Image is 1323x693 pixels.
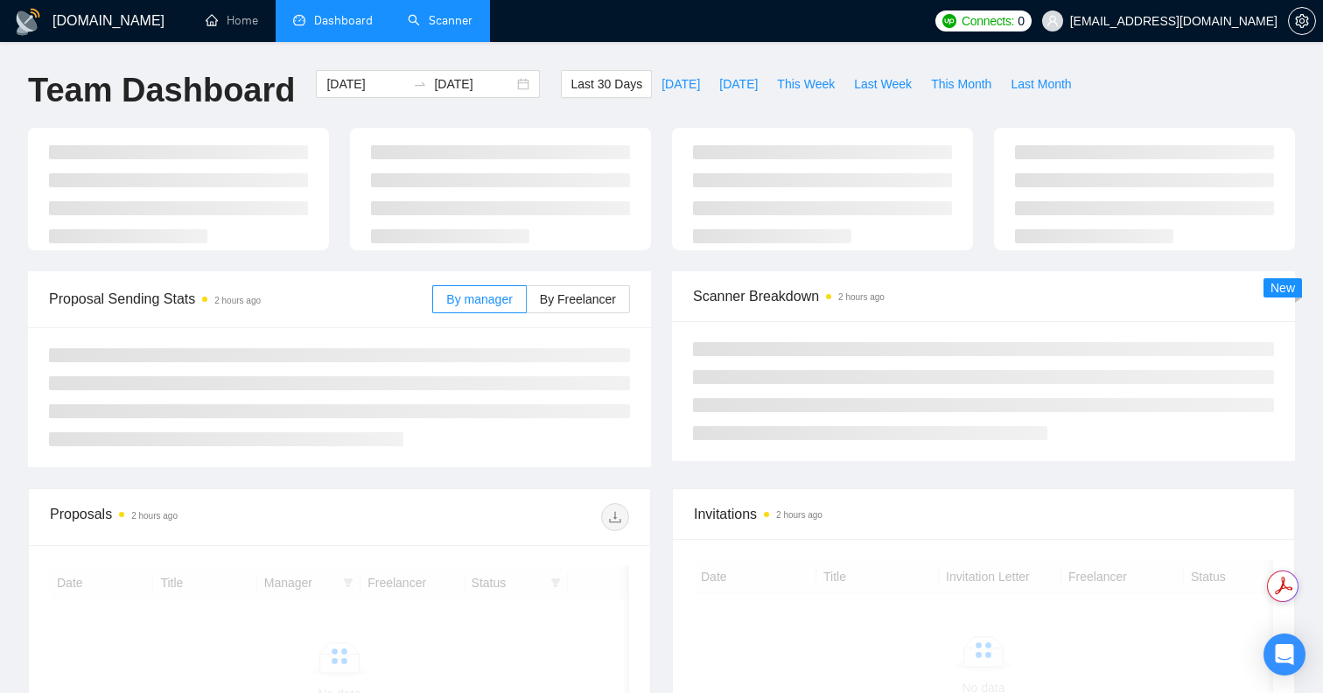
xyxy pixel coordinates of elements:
h1: Team Dashboard [28,70,295,111]
span: dashboard [293,14,305,26]
span: [DATE] [661,74,700,94]
img: tab_domain_overview_orange.svg [47,101,61,115]
a: setting [1288,14,1316,28]
input: Start date [326,74,406,94]
button: This Month [921,70,1001,98]
span: setting [1289,14,1315,28]
span: Last Month [1011,74,1071,94]
div: Domain: [DOMAIN_NAME] [45,45,192,59]
div: Keywords by Traffic [193,103,295,115]
a: homeHome [206,13,258,28]
span: user [1046,15,1059,27]
img: logo [14,8,42,36]
span: to [413,77,427,91]
button: Last 30 Days [561,70,652,98]
span: Last Week [854,74,912,94]
img: tab_keywords_by_traffic_grey.svg [174,101,188,115]
button: Last Week [844,70,921,98]
span: swap-right [413,77,427,91]
div: Open Intercom Messenger [1263,633,1305,675]
time: 2 hours ago [838,292,885,302]
img: website_grey.svg [28,45,42,59]
button: Last Month [1001,70,1081,98]
span: 0 [1018,11,1025,31]
button: setting [1288,7,1316,35]
span: Connects: [962,11,1014,31]
span: Dashboard [314,13,373,28]
span: This Month [931,74,991,94]
button: [DATE] [652,70,710,98]
time: 2 hours ago [776,510,822,520]
a: searchScanner [408,13,472,28]
button: This Week [767,70,844,98]
img: upwork-logo.png [942,14,956,28]
span: By manager [446,292,512,306]
div: Domain Overview [66,103,157,115]
span: Proposal Sending Stats [49,288,432,310]
time: 2 hours ago [131,511,178,521]
button: [DATE] [710,70,767,98]
time: 2 hours ago [214,296,261,305]
div: Proposals [50,503,339,531]
img: logo_orange.svg [28,28,42,42]
input: End date [434,74,514,94]
span: [DATE] [719,74,758,94]
span: New [1270,281,1295,295]
div: v 4.0.25 [49,28,86,42]
span: By Freelancer [540,292,616,306]
span: Invitations [694,503,1273,525]
span: Last 30 Days [570,74,642,94]
span: This Week [777,74,835,94]
span: Scanner Breakdown [693,285,1274,307]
